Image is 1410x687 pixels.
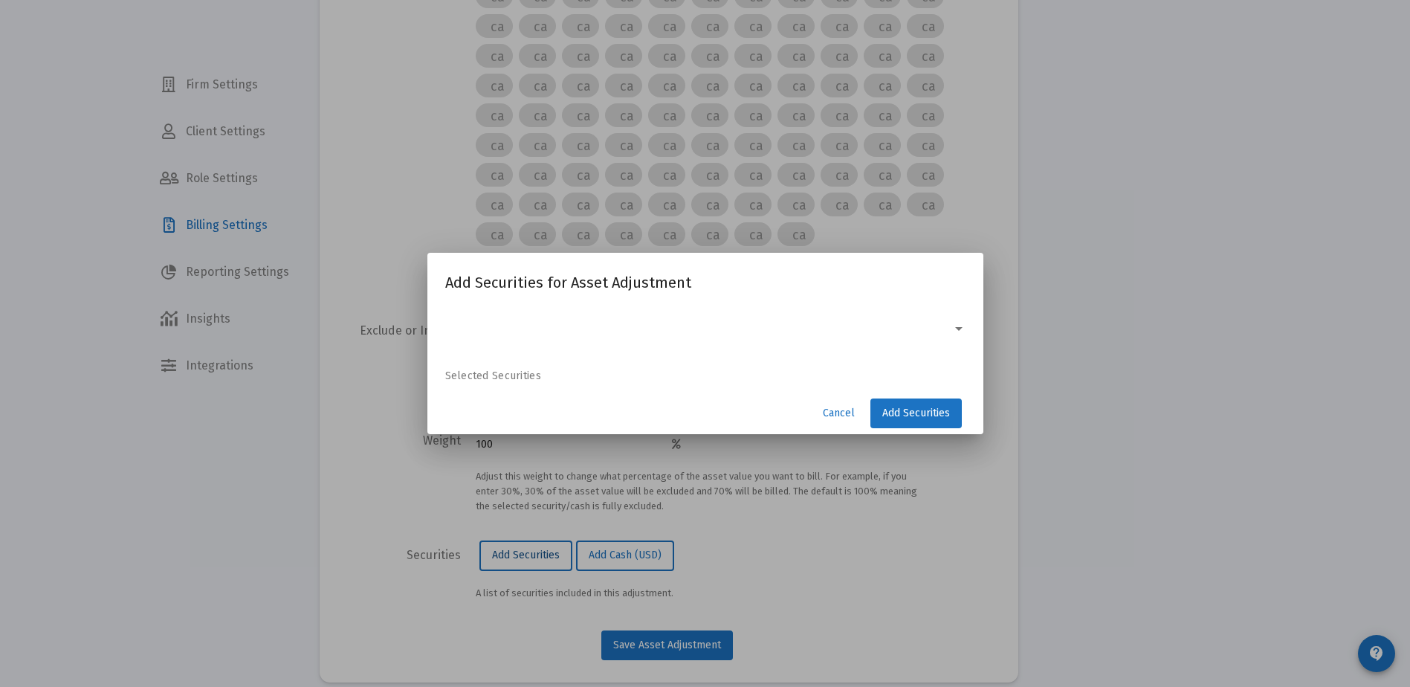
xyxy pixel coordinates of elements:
h2: Add Securities for Asset Adjustment [445,271,966,294]
span: Cancel [823,407,855,419]
span: Add Securities [882,407,950,419]
button: Cancel [811,399,867,428]
span: Selected Securities [445,370,541,382]
button: Add Securities [870,399,962,428]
